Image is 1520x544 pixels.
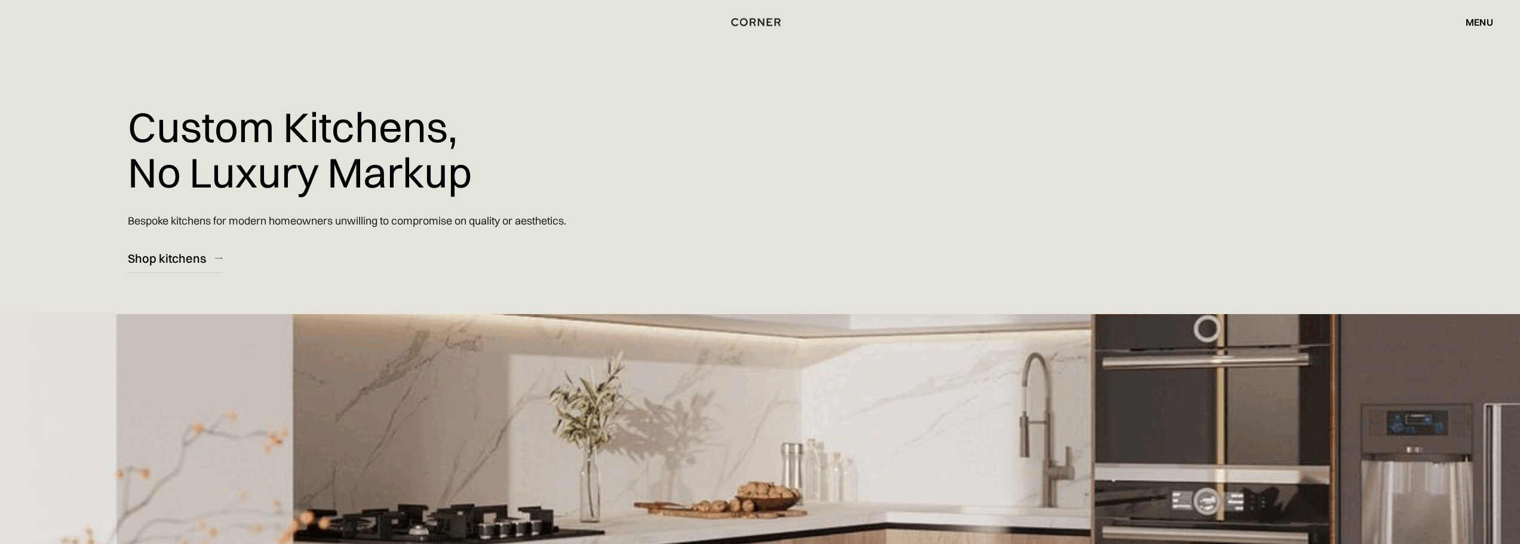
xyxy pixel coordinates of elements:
div: Shop kitchens [128,250,206,266]
a: home [719,14,801,30]
a: Shop kitchens [128,244,222,273]
p: Bespoke kitchens for modern homeowners unwilling to compromise on quality or aesthetics. [128,204,566,238]
div: menu [1454,12,1493,32]
div: menu [1466,17,1493,27]
h1: Custom Kitchens, No Luxury Markup [128,96,472,204]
